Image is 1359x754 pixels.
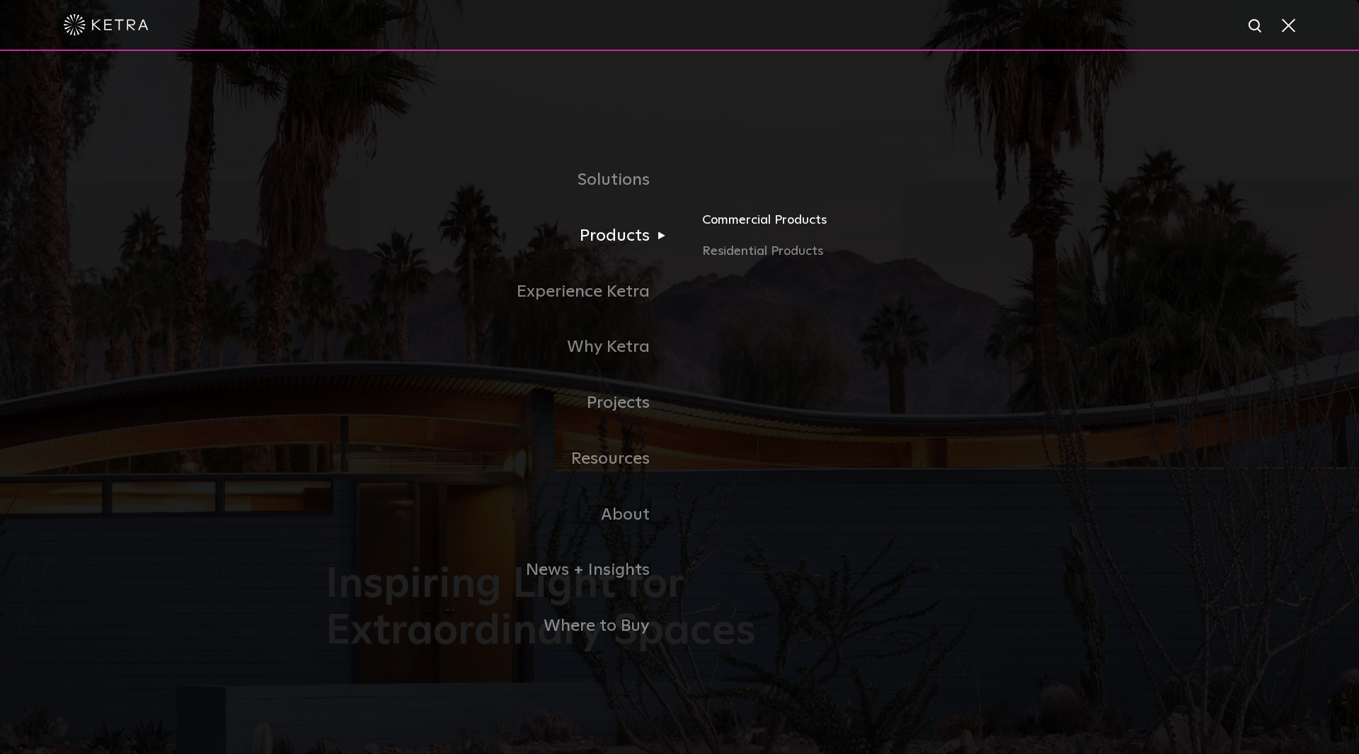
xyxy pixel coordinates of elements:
[326,598,679,654] a: Where to Buy
[702,241,1033,262] a: Residential Products
[326,375,679,431] a: Projects
[702,210,1033,241] a: Commercial Products
[326,319,679,375] a: Why Ketra
[326,208,679,264] a: Products
[326,487,679,543] a: About
[1247,18,1265,35] img: search icon
[326,431,679,487] a: Resources
[326,264,679,320] a: Experience Ketra
[326,542,679,598] a: News + Insights
[326,152,1033,654] div: Navigation Menu
[326,152,679,208] a: Solutions
[64,14,149,35] img: ketra-logo-2019-white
